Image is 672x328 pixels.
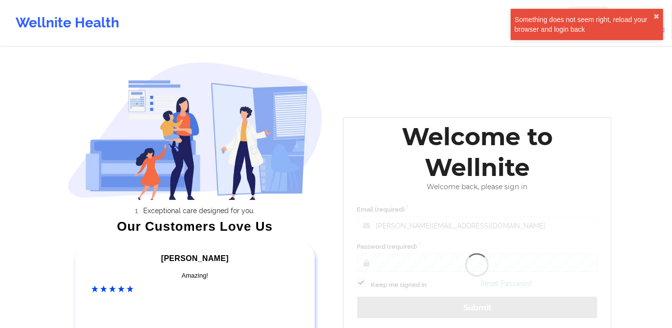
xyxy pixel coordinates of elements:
[653,13,659,21] button: close
[350,121,605,183] div: Welcome to Wellnite
[350,183,605,191] div: Welcome back, please sign in
[67,221,323,231] div: Our Customers Love Us
[161,254,229,262] span: [PERSON_NAME]
[76,207,323,215] li: Exceptional care designed for you.
[515,15,653,34] div: Something does not seem right, reload your browser and login back
[91,271,299,281] div: Amazing!
[67,62,323,200] img: wellnite-auth-hero_200.c722682e.png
